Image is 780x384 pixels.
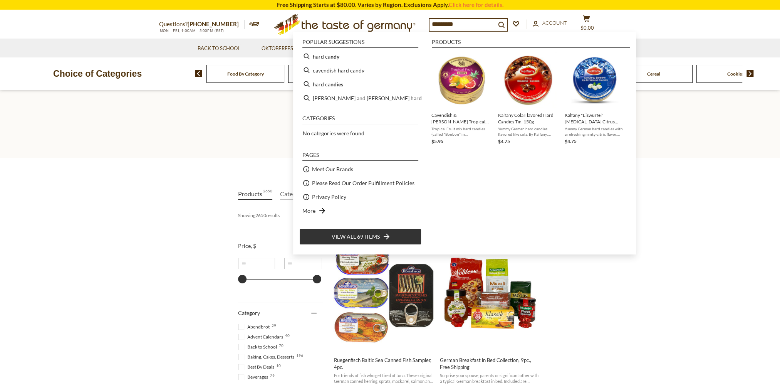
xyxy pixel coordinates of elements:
[299,204,421,218] li: More
[312,192,346,201] a: Privacy Policy
[195,70,202,77] img: previous arrow
[562,49,628,148] li: Kalfany "Eiswürfel" Menthol Citrus Hard Candies Tin, 150g
[428,49,495,148] li: Cavendish & Harvey Tropical Fruit Candy Drops in large Tin 200g
[746,70,754,77] img: next arrow
[284,258,321,269] input: Maximum value
[647,71,660,77] a: Cereal
[533,19,567,27] a: Account
[299,49,421,63] li: hard candy
[293,32,636,254] div: Instant Search Results
[238,258,275,269] input: Minimum value
[299,63,421,77] li: cavendish hard candy
[575,15,598,34] button: $0.00
[299,176,421,190] li: Please Read Our Order Fulfillment Policies
[263,189,272,199] span: 2650
[565,126,625,137] span: Yummy German hard candies with a refreshing minty-citric flavor. Soothes a scratch throat. By Kal...
[238,323,272,330] span: Abendbrot
[431,52,492,145] a: Cavendish & Harvey Tropical Fruit Candy DropsCavendish & [PERSON_NAME] Tropical Fruit Candy Drops...
[542,20,567,26] span: Account
[333,242,435,344] img: Ruegenfisch Baltic Sea Sampler
[303,130,364,136] span: No categories were found
[238,364,277,371] span: Best By Deals
[262,44,301,53] a: Oktoberfest
[498,112,559,125] span: Kalfany Cola Flavored Hard Candies Tin, 150g
[498,138,510,144] span: $4.75
[238,243,256,249] span: Price
[431,126,492,137] span: Tropical Fruit mix hard candies (called "Bonbon" in [GEOGRAPHIC_DATA]) with all natural flavors. ...
[159,19,245,29] p: Questions?
[279,344,283,347] span: 70
[431,112,492,125] span: Cavendish & [PERSON_NAME] Tropical Fruit Candy Drops in large Tin 200g
[296,354,303,357] span: 196
[238,209,425,222] div: Showing results
[238,189,272,200] a: View Products Tab
[238,374,270,381] span: Beverages
[334,357,434,371] span: Ruegenfisch Baltic Sea Canned Fish Sampler, 4pc.
[565,138,577,144] span: $4.75
[312,179,414,187] a: Please Read Our Order Fulfillment Policies
[299,77,421,91] li: hard candies
[565,112,625,125] span: Kalfany "Eiswürfel" [MEDICAL_DATA] Citrus Hard Candies Tin, 150g
[495,49,562,148] li: Kalfany Cola Flavored Hard Candies Tin, 150g
[159,29,225,33] span: MON - FRI, 9:00AM - 5:00PM (EST)
[565,52,625,145] a: Kalfany "Eiswürfel" [MEDICAL_DATA] Citrus Hard Candies Tin, 150gYummy German hard candies with a ...
[251,243,256,249] span: , $
[270,374,275,377] span: 29
[302,39,418,48] li: Popular suggestions
[302,152,418,161] li: Pages
[434,52,490,108] img: Cavendish & Harvey Tropical Fruit Candy Drops
[255,212,266,218] b: 2650
[449,1,503,8] a: Click here for details.
[238,310,260,316] span: Category
[299,190,421,204] li: Privacy Policy
[432,39,630,48] li: Products
[312,165,353,173] a: Meet Our Brands
[299,229,421,245] li: View all 69 items
[498,52,559,145] a: Kalfany Cola Flavored Hard Candies Tin, 150gYummy German hard candies flavored like cola. By Kalf...
[299,162,421,176] li: Meet Our Brands
[440,357,540,371] span: German Breakfast in Bed Collection, 9pc., Free Shipping
[580,25,594,31] span: $0.00
[280,189,314,200] a: View Categories Tab
[238,344,279,350] span: Back to School
[227,71,264,77] a: Food By Category
[272,323,276,327] span: 29
[188,20,239,27] a: [PHONE_NUMBER]
[727,71,744,77] a: Cookies
[238,333,285,340] span: Advent Calendars
[276,364,281,367] span: 10
[198,44,240,53] a: Back to School
[238,354,297,360] span: Baking, Cakes, Desserts
[275,261,284,266] span: –
[24,125,756,142] h1: Search results
[330,52,339,61] b: ndy
[498,126,559,137] span: Yummy German hard candies flavored like cola. By Kalfany: Premium German candy tradition since [D...
[332,232,380,241] span: View all 69 items
[302,116,418,124] li: Categories
[330,80,343,89] b: ndies
[285,333,290,337] span: 40
[299,91,421,105] li: cavendish and harvey hard candy
[431,138,443,144] span: $5.95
